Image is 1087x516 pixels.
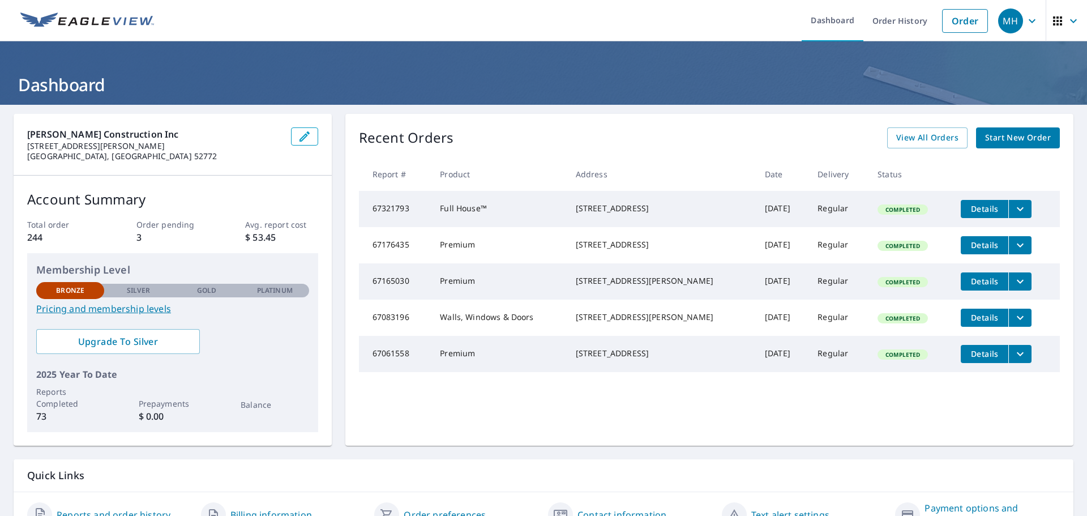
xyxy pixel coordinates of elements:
[14,73,1073,96] h1: Dashboard
[431,227,566,263] td: Premium
[567,157,756,191] th: Address
[36,386,104,410] p: Reports Completed
[27,127,282,141] p: [PERSON_NAME] Construction Inc
[1008,345,1032,363] button: filesDropdownBtn-67061558
[808,336,868,372] td: Regular
[431,336,566,372] td: Premium
[968,276,1002,287] span: Details
[136,231,209,244] p: 3
[942,9,988,33] a: Order
[961,309,1008,327] button: detailsBtn-67083196
[576,348,747,359] div: [STREET_ADDRESS]
[808,227,868,263] td: Regular
[56,285,84,296] p: Bronze
[1008,309,1032,327] button: filesDropdownBtn-67083196
[36,329,200,354] a: Upgrade To Silver
[968,240,1002,250] span: Details
[998,8,1023,33] div: MH
[36,302,309,315] a: Pricing and membership levels
[1008,200,1032,218] button: filesDropdownBtn-67321793
[359,157,431,191] th: Report #
[127,285,151,296] p: Silver
[197,285,216,296] p: Gold
[27,151,282,161] p: [GEOGRAPHIC_DATA], [GEOGRAPHIC_DATA] 52772
[139,410,207,423] p: $ 0.00
[756,336,808,372] td: [DATE]
[756,300,808,336] td: [DATE]
[968,203,1002,214] span: Details
[976,127,1060,148] a: Start New Order
[868,157,952,191] th: Status
[808,263,868,300] td: Regular
[808,300,868,336] td: Regular
[20,12,154,29] img: EV Logo
[241,399,309,411] p: Balance
[136,219,209,231] p: Order pending
[431,191,566,227] td: Full House™
[896,131,958,145] span: View All Orders
[27,468,1060,483] p: Quick Links
[961,272,1008,291] button: detailsBtn-67165030
[27,231,100,244] p: 244
[359,336,431,372] td: 67061558
[27,141,282,151] p: [STREET_ADDRESS][PERSON_NAME]
[756,227,808,263] td: [DATE]
[576,203,747,214] div: [STREET_ADDRESS]
[245,219,318,231] p: Avg. report cost
[257,285,293,296] p: Platinum
[431,263,566,300] td: Premium
[1008,236,1032,254] button: filesDropdownBtn-67176435
[879,242,927,250] span: Completed
[756,191,808,227] td: [DATE]
[1008,272,1032,291] button: filesDropdownBtn-67165030
[359,300,431,336] td: 67083196
[879,278,927,286] span: Completed
[887,127,968,148] a: View All Orders
[985,131,1051,145] span: Start New Order
[36,262,309,278] p: Membership Level
[359,127,454,148] p: Recent Orders
[756,157,808,191] th: Date
[808,191,868,227] td: Regular
[968,312,1002,323] span: Details
[27,219,100,231] p: Total order
[756,263,808,300] td: [DATE]
[245,231,318,244] p: $ 53.45
[431,157,566,191] th: Product
[359,263,431,300] td: 67165030
[36,368,309,381] p: 2025 Year To Date
[879,206,927,214] span: Completed
[808,157,868,191] th: Delivery
[27,189,318,210] p: Account Summary
[879,351,927,359] span: Completed
[36,410,104,423] p: 73
[961,200,1008,218] button: detailsBtn-67321793
[576,312,747,323] div: [STREET_ADDRESS][PERSON_NAME]
[139,398,207,410] p: Prepayments
[879,314,927,322] span: Completed
[359,191,431,227] td: 67321793
[968,348,1002,359] span: Details
[961,236,1008,254] button: detailsBtn-67176435
[576,239,747,250] div: [STREET_ADDRESS]
[961,345,1008,363] button: detailsBtn-67061558
[576,275,747,287] div: [STREET_ADDRESS][PERSON_NAME]
[431,300,566,336] td: Walls, Windows & Doors
[45,335,191,348] span: Upgrade To Silver
[359,227,431,263] td: 67176435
